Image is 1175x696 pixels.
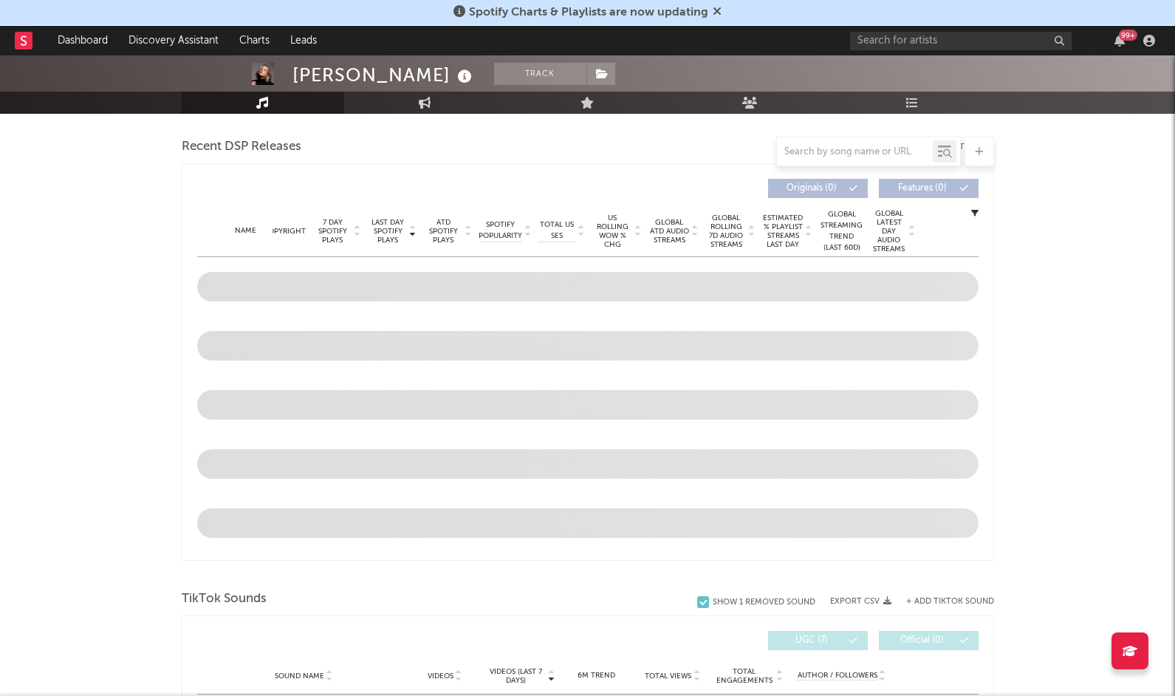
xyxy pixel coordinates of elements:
button: Features(0) [879,179,979,198]
span: Features ( 0 ) [888,184,956,193]
div: 99 + [1119,30,1137,41]
div: Name [227,225,266,236]
input: Search for artists [850,32,1072,50]
span: TikTok Sounds [182,590,267,608]
span: Spotify Charts & Playlists are now updating [469,7,708,18]
span: Global Latest Day Audio Streams [871,209,907,253]
div: 6M Trend [562,670,631,681]
span: US Rolling WoW % Chg [592,214,633,249]
a: Charts [229,26,280,55]
span: Last Day Spotify Plays [369,218,408,245]
span: 7 Day Spotify Plays [313,218,352,245]
span: Originals ( 0 ) [778,184,846,193]
span: Global Rolling 7D Audio Streams [706,214,747,249]
a: Dashboard [47,26,118,55]
span: UGC ( 7 ) [778,636,846,645]
button: Originals(0) [768,179,868,198]
span: Copyright [263,227,306,236]
button: Track [494,63,586,85]
a: Leads [280,26,327,55]
button: UGC(7) [768,631,868,650]
span: Total Engagements [714,667,774,685]
button: + Add TikTok Sound [906,598,994,606]
span: ATD Spotify Plays [424,218,463,245]
button: + Add TikTok Sound [891,598,994,606]
span: Videos [428,672,453,680]
span: Spotify Popularity [479,219,522,242]
div: Global Streaming Trend (Last 60D) [820,209,864,253]
button: Export CSV [830,597,891,606]
div: [PERSON_NAME] [292,63,476,87]
button: Official(0) [879,631,979,650]
span: Total Views [645,672,691,680]
span: Estimated % Playlist Streams Last Day [763,214,804,249]
span: Total US SES [538,219,576,242]
a: Discovery Assistant [118,26,229,55]
span: Sound Name [275,672,324,680]
span: Official ( 0 ) [888,636,956,645]
span: Dismiss [713,7,722,18]
span: Global ATD Audio Streams [649,218,690,245]
span: Videos (last 7 days) [486,667,546,685]
div: Show 1 Removed Sound [713,598,815,607]
span: Author / Followers [798,671,877,680]
input: Search by song name or URL [777,146,933,158]
button: 99+ [1114,35,1125,47]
